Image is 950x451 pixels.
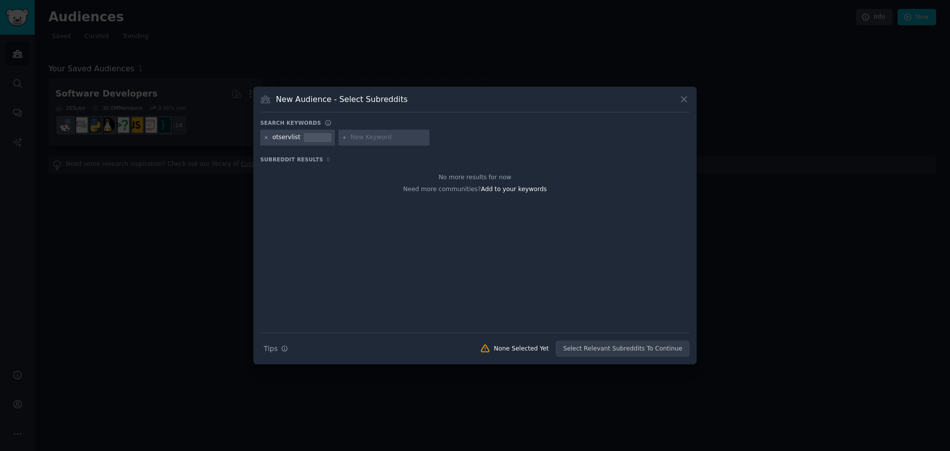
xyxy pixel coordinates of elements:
[273,133,301,142] div: otservlist
[260,340,291,357] button: Tips
[260,119,321,126] h3: Search keywords
[327,156,330,162] span: 0
[351,133,426,142] input: New Keyword
[264,344,278,354] span: Tips
[276,94,408,104] h3: New Audience - Select Subreddits
[260,156,323,163] span: Subreddit Results
[260,182,690,194] div: Need more communities?
[260,173,690,182] div: No more results for now
[481,186,547,193] span: Add to your keywords
[494,345,549,353] div: None Selected Yet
